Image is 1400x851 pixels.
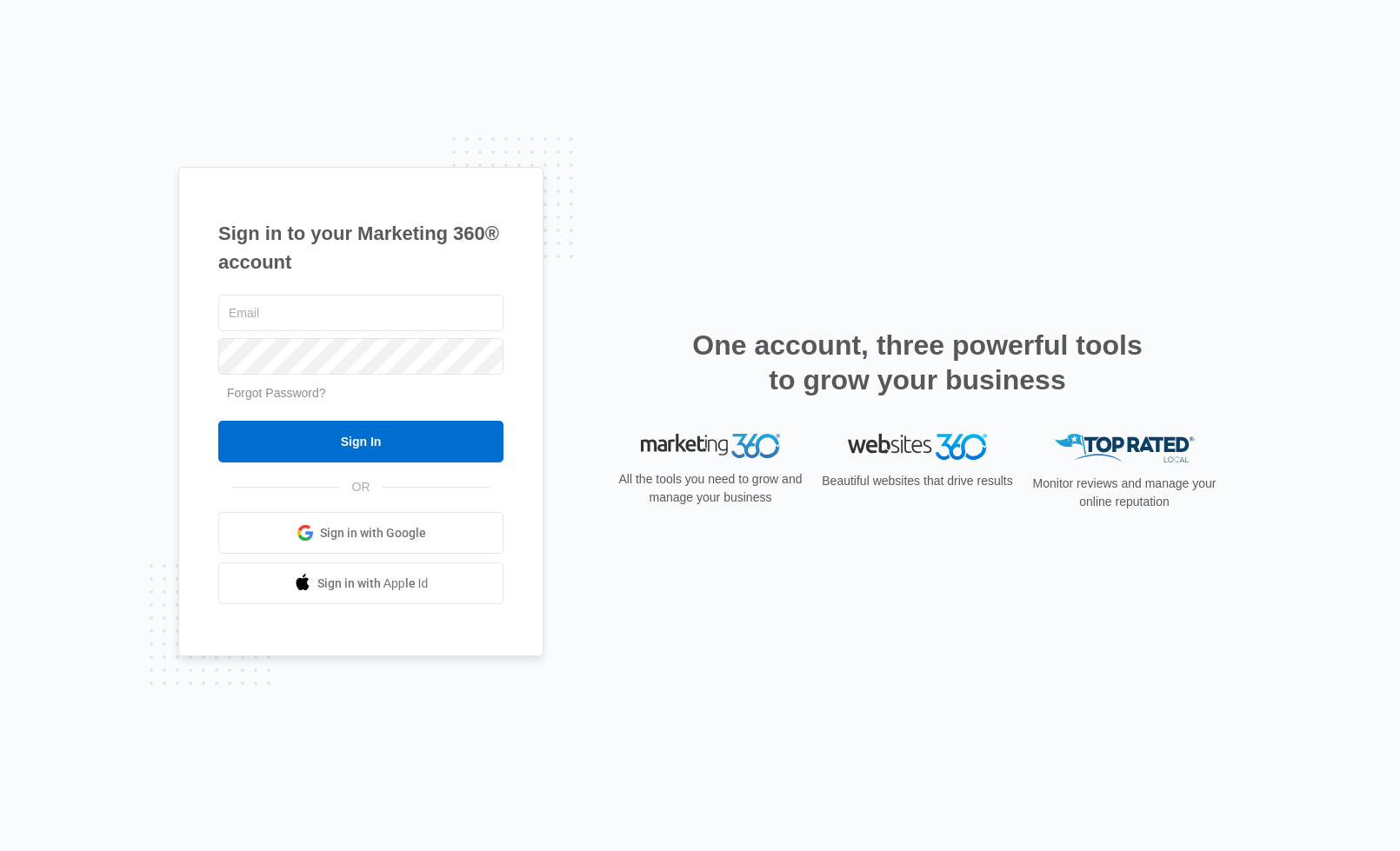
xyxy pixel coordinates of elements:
span: Sign in with Apple Id [317,575,429,593]
a: Forgot Password? [227,386,326,400]
input: Sign In [218,421,503,462]
a: Sign in with Apple Id [218,562,503,604]
p: Monitor reviews and manage your online reputation [1027,475,1222,511]
img: Top Rated Local [1055,434,1194,462]
input: Email [218,295,503,331]
span: Sign in with Google [320,524,426,542]
a: Sign in with Google [218,512,503,554]
img: Websites 360 [848,434,987,459]
h1: Sign in to your Marketing 360® account [218,219,503,276]
p: Beautiful websites that drive results [820,472,1015,490]
h2: One account, three powerful tools to grow your business [687,328,1148,397]
img: Marketing 360 [641,434,780,458]
p: All the tools you need to grow and manage your business [613,470,808,507]
span: OR [340,478,383,496]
